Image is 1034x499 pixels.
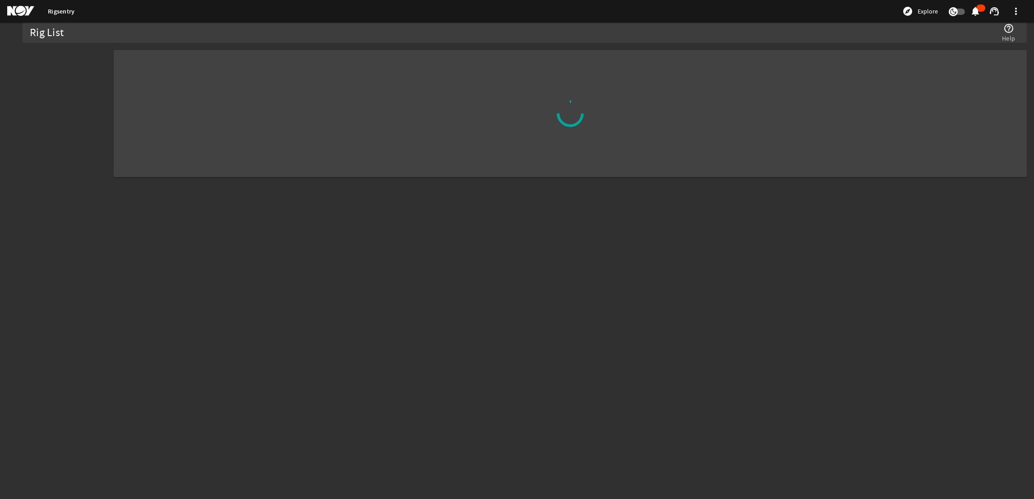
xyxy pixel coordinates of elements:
a: Rigsentry [48,7,74,16]
mat-icon: explore [902,6,913,17]
span: Help [1002,34,1015,43]
div: Rig List [30,28,64,37]
button: more_vert [1005,0,1027,22]
span: Explore [918,7,938,16]
button: Explore [899,4,942,18]
mat-icon: help_outline [1003,23,1014,34]
mat-icon: notifications [970,6,981,17]
mat-icon: support_agent [989,6,1000,17]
